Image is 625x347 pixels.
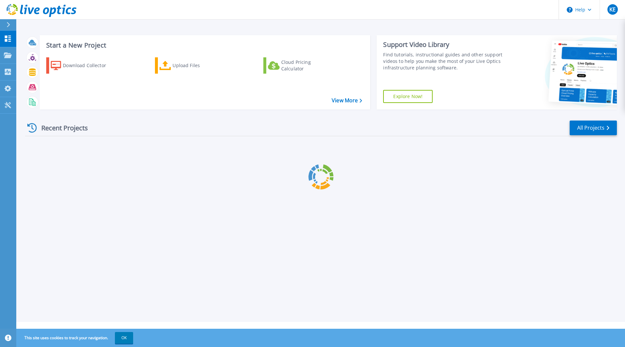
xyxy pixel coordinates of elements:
h3: Start a New Project [46,42,362,49]
a: Download Collector [46,57,119,74]
div: Download Collector [63,59,115,72]
a: Cloud Pricing Calculator [263,57,336,74]
div: Find tutorials, instructional guides and other support videos to help you make the most of your L... [383,51,506,71]
a: View More [332,97,362,104]
div: Recent Projects [25,120,97,136]
span: KE [609,7,616,12]
span: This site uses cookies to track your navigation. [18,332,133,344]
a: Explore Now! [383,90,433,103]
div: Cloud Pricing Calculator [281,59,333,72]
a: Upload Files [155,57,228,74]
div: Support Video Library [383,40,506,49]
div: Upload Files [173,59,225,72]
a: All Projects [570,121,617,135]
button: OK [115,332,133,344]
